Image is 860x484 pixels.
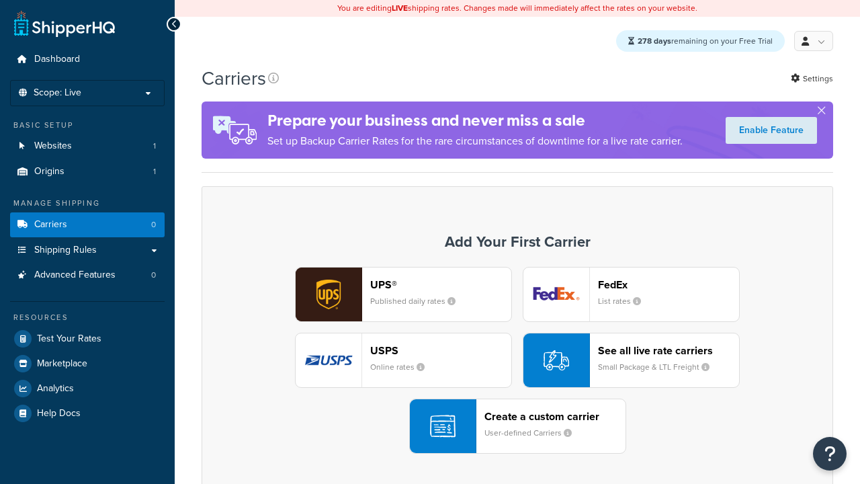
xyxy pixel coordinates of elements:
[37,358,87,370] span: Marketplace
[10,352,165,376] a: Marketplace
[10,263,165,288] a: Advanced Features 0
[523,333,740,388] button: See all live rate carriersSmall Package & LTL Freight
[34,219,67,231] span: Carriers
[37,333,101,345] span: Test Your Rates
[484,410,626,423] header: Create a custom carrier
[34,166,64,177] span: Origins
[370,344,511,357] header: USPS
[37,408,81,419] span: Help Docs
[151,219,156,231] span: 0
[10,401,165,426] a: Help Docs
[216,234,819,250] h3: Add Your First Carrier
[370,278,511,291] header: UPS®
[10,159,165,184] a: Origins 1
[37,383,74,395] span: Analytics
[10,212,165,237] a: Carriers 0
[370,361,435,373] small: Online rates
[544,348,569,373] img: icon-carrier-liverate-becf4550.svg
[10,120,165,131] div: Basic Setup
[484,427,583,439] small: User-defined Carriers
[10,198,165,209] div: Manage Shipping
[267,110,683,132] h4: Prepare your business and never miss a sale
[370,295,466,307] small: Published daily rates
[295,267,512,322] button: ups logoUPS®Published daily rates
[523,268,589,321] img: fedEx logo
[598,295,652,307] small: List rates
[598,278,739,291] header: FedEx
[392,2,408,14] b: LIVE
[10,134,165,159] a: Websites 1
[430,413,456,439] img: icon-carrier-custom-c93b8a24.svg
[10,159,165,184] li: Origins
[202,102,267,159] img: ad-rules-rateshop-fe6ec290ccb7230408bd80ed9643f0289d75e0ffd9eb532fc0e269fcd187b520.png
[153,140,156,152] span: 1
[10,376,165,401] a: Analytics
[296,268,361,321] img: ups logo
[14,10,115,37] a: ShipperHQ Home
[34,270,116,281] span: Advanced Features
[409,399,626,454] button: Create a custom carrierUser-defined Carriers
[813,437,847,471] button: Open Resource Center
[34,54,80,65] span: Dashboard
[10,47,165,72] a: Dashboard
[10,212,165,237] li: Carriers
[267,132,683,151] p: Set up Backup Carrier Rates for the rare circumstances of downtime for a live rate carrier.
[10,238,165,263] a: Shipping Rules
[726,117,817,144] a: Enable Feature
[151,270,156,281] span: 0
[523,267,740,322] button: fedEx logoFedExList rates
[791,69,833,88] a: Settings
[34,245,97,256] span: Shipping Rules
[296,333,361,387] img: usps logo
[598,361,720,373] small: Small Package & LTL Freight
[10,312,165,323] div: Resources
[295,333,512,388] button: usps logoUSPSOnline rates
[10,134,165,159] li: Websites
[598,344,739,357] header: See all live rate carriers
[638,35,671,47] strong: 278 days
[153,166,156,177] span: 1
[10,263,165,288] li: Advanced Features
[34,87,81,99] span: Scope: Live
[34,140,72,152] span: Websites
[616,30,785,52] div: remaining on your Free Trial
[202,65,266,91] h1: Carriers
[10,327,165,351] a: Test Your Rates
